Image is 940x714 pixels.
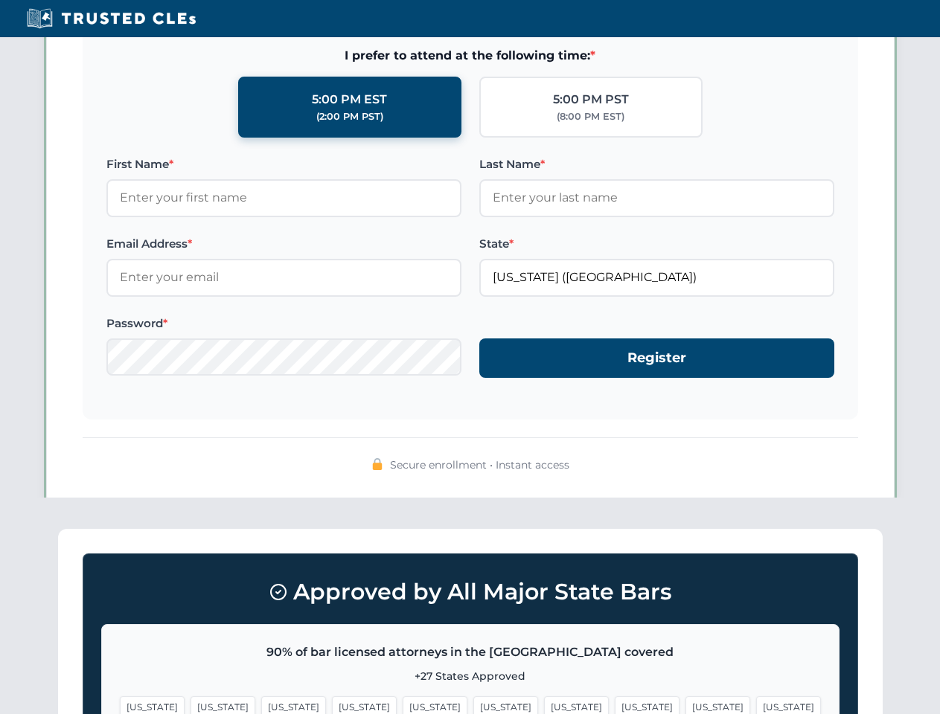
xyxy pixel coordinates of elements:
[120,668,821,684] p: +27 States Approved
[101,572,840,612] h3: Approved by All Major State Bars
[106,315,461,332] label: Password
[106,46,834,65] span: I prefer to attend at the following time:
[371,458,383,470] img: 🔒
[553,90,629,109] div: 5:00 PM PST
[106,179,461,216] input: Enter your first name
[106,259,461,296] input: Enter your email
[316,109,383,124] div: (2:00 PM PST)
[390,457,569,473] span: Secure enrollment • Instant access
[106,235,461,253] label: Email Address
[479,338,834,378] button: Register
[479,155,834,173] label: Last Name
[120,643,821,662] p: 90% of bar licensed attorneys in the [GEOGRAPHIC_DATA] covered
[479,235,834,253] label: State
[106,155,461,173] label: First Name
[22,7,200,30] img: Trusted CLEs
[312,90,387,109] div: 5:00 PM EST
[479,259,834,296] input: Florida (FL)
[557,109,624,124] div: (8:00 PM EST)
[479,179,834,216] input: Enter your last name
